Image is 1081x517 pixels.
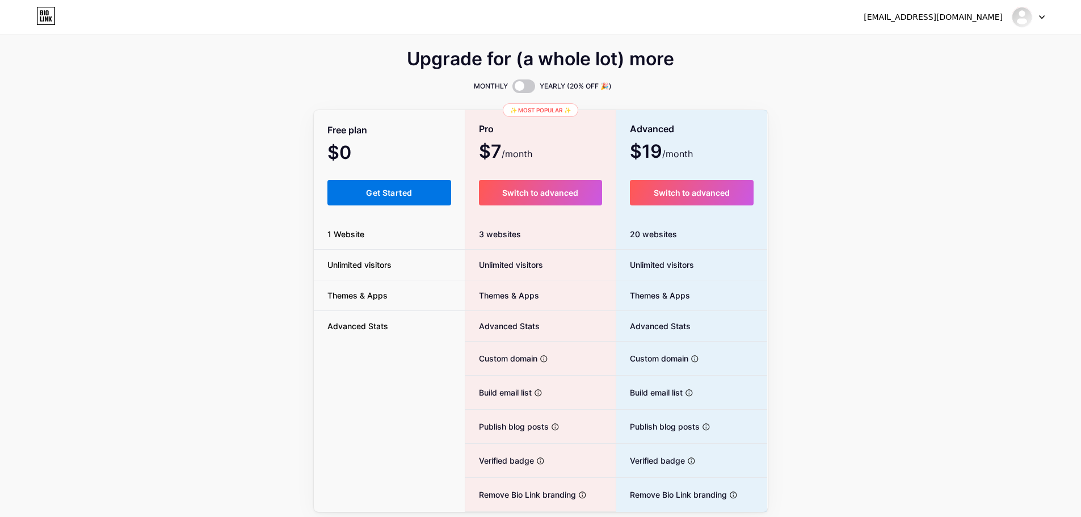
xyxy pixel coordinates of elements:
div: [EMAIL_ADDRESS][DOMAIN_NAME] [864,11,1003,23]
span: Unlimited visitors [616,259,694,271]
div: ✨ Most popular ✨ [503,103,578,117]
span: Custom domain [616,352,688,364]
span: Advanced Stats [616,320,691,332]
span: YEARLY (20% OFF 🎉) [540,81,612,92]
span: Advanced Stats [314,320,402,332]
span: Publish blog posts [465,421,549,432]
span: Remove Bio Link branding [465,489,576,501]
span: Free plan [327,120,367,140]
span: Build email list [465,386,532,398]
span: Switch to advanced [654,188,730,197]
span: Remove Bio Link branding [616,489,727,501]
span: Themes & Apps [465,289,539,301]
span: /month [662,147,693,161]
span: Get Started [366,188,412,197]
span: Build email list [616,386,683,398]
span: Advanced Stats [465,320,540,332]
div: 3 websites [465,219,616,250]
button: Get Started [327,180,452,205]
span: Themes & Apps [616,289,690,301]
span: Advanced [630,119,674,139]
span: Unlimited visitors [465,259,543,271]
span: Themes & Apps [314,289,401,301]
div: 20 websites [616,219,768,250]
span: Verified badge [465,455,534,466]
button: Switch to advanced [479,180,602,205]
button: Switch to advanced [630,180,754,205]
span: $7 [479,145,532,161]
img: fangwei [1011,6,1033,28]
span: MONTHLY [474,81,508,92]
span: Verified badge [616,455,685,466]
span: $19 [630,145,693,161]
span: Publish blog posts [616,421,700,432]
span: Switch to advanced [502,188,578,197]
span: Pro [479,119,494,139]
span: Upgrade for (a whole lot) more [407,52,674,66]
span: /month [502,147,532,161]
span: 1 Website [314,228,378,240]
span: Unlimited visitors [314,259,405,271]
span: Custom domain [465,352,537,364]
span: $0 [327,146,382,162]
